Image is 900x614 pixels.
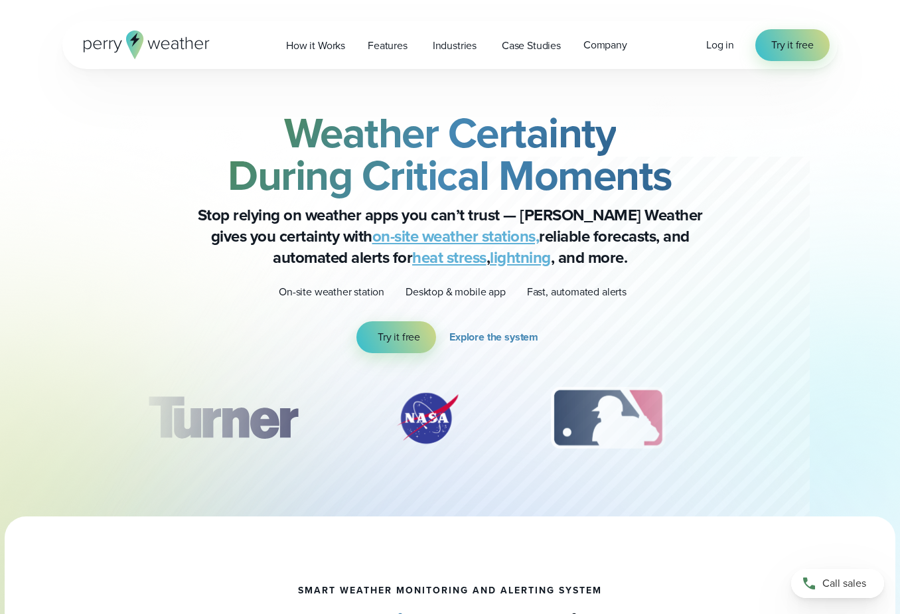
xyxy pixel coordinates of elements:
strong: Weather Certainty During Critical Moments [228,102,672,206]
a: Call sales [791,569,884,598]
span: Call sales [822,576,866,591]
a: How it Works [275,32,356,59]
p: On-site weather station [279,284,384,300]
p: Stop relying on weather apps you can’t trust — [PERSON_NAME] Weather gives you certainty with rel... [185,204,715,268]
img: Turner-Construction_1.svg [129,385,317,451]
a: Case Studies [490,32,572,59]
img: PGA.svg [742,385,848,451]
img: MLB.svg [538,385,678,451]
span: Try it free [378,329,420,345]
div: slideshow [129,385,771,458]
div: 4 of 12 [742,385,848,451]
img: NASA.svg [381,385,474,451]
div: 2 of 12 [381,385,474,451]
a: Try it free [356,321,436,353]
a: Log in [706,37,734,53]
span: Features [368,38,408,54]
a: heat stress [412,246,487,269]
span: Try it free [771,37,814,53]
a: Explore the system [449,321,544,353]
span: Case Studies [502,38,561,54]
span: Log in [706,37,734,52]
h1: smart weather monitoring and alerting system [298,585,602,596]
p: Desktop & mobile app [406,284,506,300]
div: 3 of 12 [538,385,678,451]
span: Industries [433,38,477,54]
span: Explore the system [449,329,538,345]
a: Try it free [755,29,830,61]
span: How it Works [286,38,345,54]
p: Fast, automated alerts [527,284,627,300]
div: 1 of 12 [129,385,317,451]
a: on-site weather stations, [372,224,540,248]
a: lightning [490,246,551,269]
span: Company [583,37,627,53]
